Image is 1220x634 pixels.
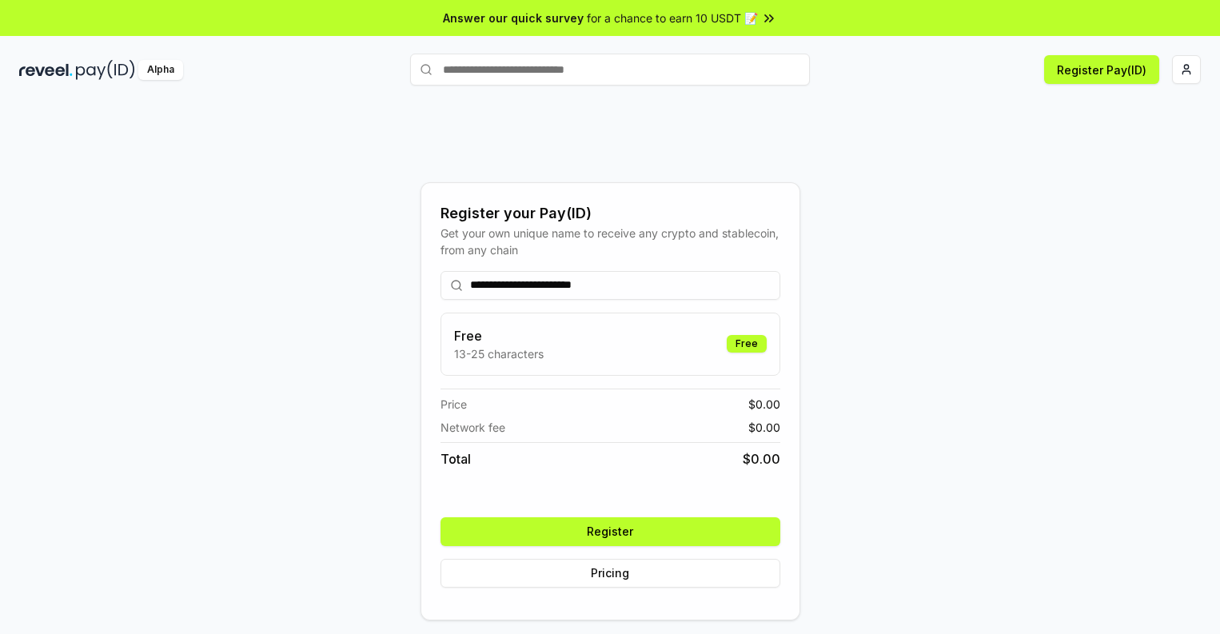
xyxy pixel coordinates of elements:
[454,345,544,362] p: 13-25 characters
[443,10,584,26] span: Answer our quick survey
[441,396,467,413] span: Price
[748,396,780,413] span: $ 0.00
[441,225,780,258] div: Get your own unique name to receive any crypto and stablecoin, from any chain
[454,326,544,345] h3: Free
[1044,55,1159,84] button: Register Pay(ID)
[748,419,780,436] span: $ 0.00
[138,60,183,80] div: Alpha
[441,559,780,588] button: Pricing
[441,419,505,436] span: Network fee
[727,335,767,353] div: Free
[743,449,780,469] span: $ 0.00
[587,10,758,26] span: for a chance to earn 10 USDT 📝
[441,517,780,546] button: Register
[441,202,780,225] div: Register your Pay(ID)
[76,60,135,80] img: pay_id
[441,449,471,469] span: Total
[19,60,73,80] img: reveel_dark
